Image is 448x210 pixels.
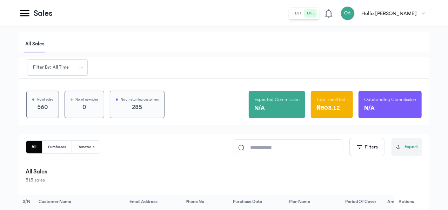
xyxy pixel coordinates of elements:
div: OA [341,6,355,20]
th: Actions [394,195,429,209]
th: Customer Name [34,195,126,209]
button: Filter by: all time [27,59,88,76]
p: 285 [116,102,159,112]
p: No of sales [37,97,53,102]
button: live [305,9,318,18]
p: 560 [32,102,53,112]
th: Email address [126,195,182,209]
th: Plan name [285,195,341,209]
p: All Sales [26,167,422,177]
th: Purchase date [229,195,285,209]
th: Phone no [182,195,229,209]
span: Filter by: all time [29,64,73,71]
button: Export [392,138,422,156]
button: test [290,9,305,18]
p: Total remitted [316,96,347,103]
p: N/A [364,103,375,113]
button: Renewals [72,141,100,153]
button: All sales [24,36,50,52]
span: Export [404,143,418,151]
span: All sales [24,36,46,52]
th: S/N [19,195,34,209]
button: OAHello [PERSON_NAME] [341,6,429,20]
button: Filters [349,138,385,156]
button: Purchases [42,141,72,153]
p: Hello [PERSON_NAME] [362,9,417,18]
p: ₦503.12 [316,103,340,113]
th: Period of cover [341,195,383,209]
p: Outstanding Commission [364,96,416,103]
p: Sales [34,8,53,19]
p: 0 [71,102,98,112]
p: No. of new sales [75,97,98,102]
p: N/A [254,103,265,113]
button: All [26,141,42,153]
p: No of returning customers [121,97,159,102]
th: Amount paid [383,195,429,209]
p: 515 sales [26,177,422,184]
p: Expected Commission [254,96,300,103]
